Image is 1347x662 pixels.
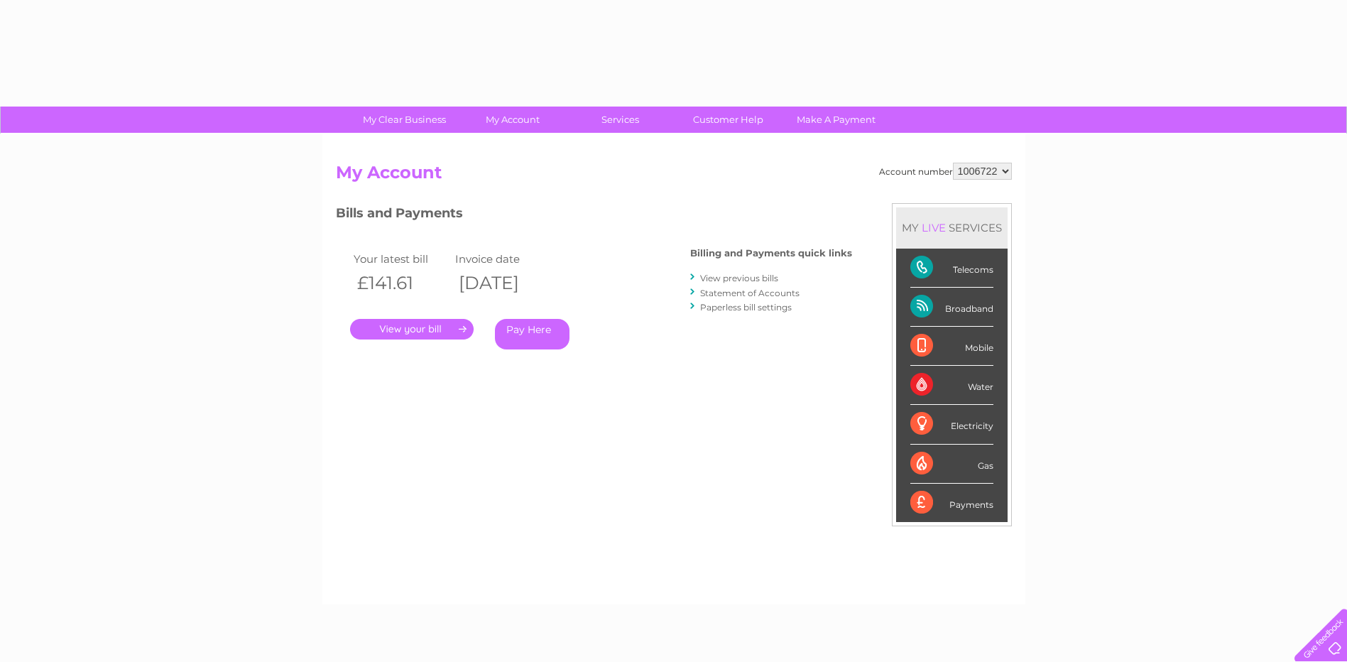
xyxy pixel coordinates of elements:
[700,288,800,298] a: Statement of Accounts
[896,207,1008,248] div: MY SERVICES
[350,268,452,298] th: £141.61
[495,319,569,349] a: Pay Here
[910,405,993,444] div: Electricity
[778,107,895,133] a: Make A Payment
[336,163,1012,190] h2: My Account
[700,273,778,283] a: View previous bills
[670,107,787,133] a: Customer Help
[910,366,993,405] div: Water
[910,445,993,484] div: Gas
[700,302,792,313] a: Paperless bill settings
[350,319,474,340] a: .
[910,249,993,288] div: Telecoms
[919,221,949,234] div: LIVE
[879,163,1012,180] div: Account number
[910,327,993,366] div: Mobile
[452,249,554,268] td: Invoice date
[350,249,452,268] td: Your latest bill
[690,248,852,259] h4: Billing and Payments quick links
[454,107,571,133] a: My Account
[452,268,554,298] th: [DATE]
[910,484,993,522] div: Payments
[910,288,993,327] div: Broadband
[346,107,463,133] a: My Clear Business
[336,203,852,228] h3: Bills and Payments
[562,107,679,133] a: Services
